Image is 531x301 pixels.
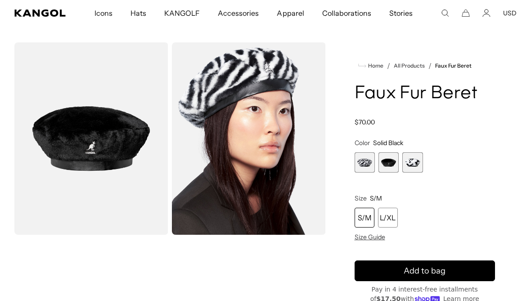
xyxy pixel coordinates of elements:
[383,60,390,71] li: /
[402,152,423,173] div: 3 of 3
[370,194,382,202] span: S/M
[355,152,375,173] label: White Zebra
[503,9,517,17] button: USD
[14,42,326,235] product-gallery: Gallery Viewer
[355,194,367,202] span: Size
[355,260,495,281] button: Add to bag
[358,62,383,70] a: Home
[425,60,432,71] li: /
[482,9,490,17] a: Account
[355,60,495,71] nav: breadcrumbs
[14,42,168,235] img: color-solid-black
[378,152,399,173] div: 2 of 3
[355,152,375,173] div: 1 of 3
[462,9,470,17] button: Cart
[402,152,423,173] label: Spotted Cow
[355,208,374,228] div: S/M
[394,63,425,69] a: All Products
[373,139,403,147] span: Solid Black
[378,208,398,228] div: L/XL
[172,42,326,235] img: white-zebra
[355,118,375,126] span: $70.00
[404,265,445,277] span: Add to bag
[441,9,449,17] summary: Search here
[355,84,495,104] h1: Faux Fur Beret
[435,63,472,69] a: Faux Fur Beret
[355,139,370,147] span: Color
[366,63,383,69] span: Home
[378,152,399,173] label: Solid Black
[14,9,66,17] a: Kangol
[355,233,385,241] span: Size Guide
